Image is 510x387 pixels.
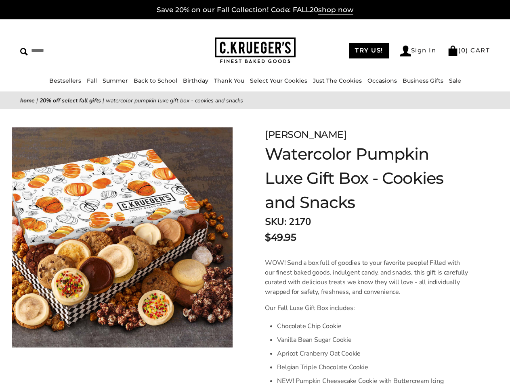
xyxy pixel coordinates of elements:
p: Our Fall Luxe Gift Box includes: [265,303,470,313]
div: [PERSON_NAME] [265,127,470,142]
a: TRY US! [349,43,389,58]
a: Business Gifts [403,77,443,84]
a: Back to School [134,77,177,84]
img: Watercolor Pumpkin Luxe Gift Box - Cookies and Snacks [12,127,233,347]
img: Bag [447,46,458,56]
a: Occasions [367,77,397,84]
li: Chocolate Chip Cookie [277,319,470,333]
span: 2170 [289,215,311,228]
a: Select Your Cookies [250,77,307,84]
span: $49.95 [265,230,296,245]
span: | [103,97,104,104]
li: Belgian Triple Chocolate Cookie [277,360,470,374]
li: Apricot Cranberry Oat Cookie [277,347,470,360]
h1: Watercolor Pumpkin Luxe Gift Box - Cookies and Snacks [265,142,470,214]
a: Home [20,97,35,104]
a: Fall [87,77,97,84]
a: Sign In [400,46,437,56]
a: (0) CART [447,46,490,54]
a: Bestsellers [49,77,81,84]
span: Watercolor Pumpkin Luxe Gift Box - Cookies and Snacks [106,97,243,104]
span: shop now [318,6,353,15]
a: 20% Off Select Fall Gifts [40,97,101,104]
span: | [36,97,38,104]
img: C.KRUEGER'S [215,37,296,64]
strong: SKU: [265,215,286,228]
a: Thank You [214,77,244,84]
img: Account [400,46,411,56]
span: 0 [461,46,466,54]
a: Save 20% on our Fall Collection! Code: FALL20shop now [157,6,353,15]
a: Just The Cookies [313,77,362,84]
a: Birthday [183,77,208,84]
img: Search [20,48,28,56]
nav: breadcrumbs [20,96,490,105]
p: WOW! Send a box full of goodies to your favorite people! Filled with our finest baked goods, indu... [265,258,470,297]
li: Vanilla Bean Sugar Cookie [277,333,470,347]
a: Sale [449,77,461,84]
a: Summer [103,77,128,84]
input: Search [20,44,128,57]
